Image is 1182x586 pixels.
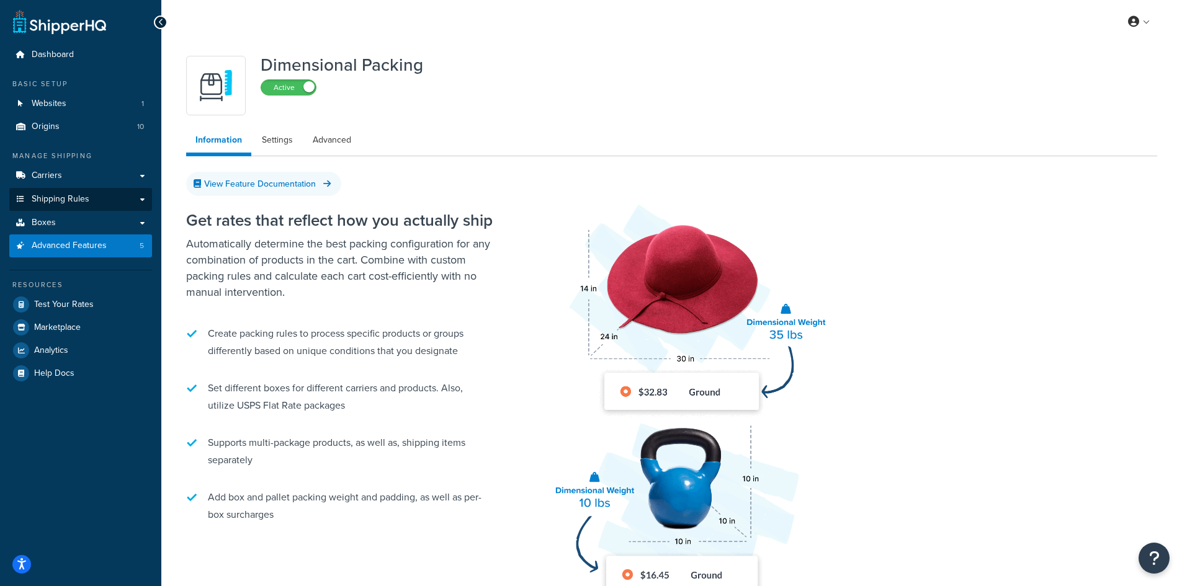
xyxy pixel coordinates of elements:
[186,482,496,530] li: Add box and pallet packing weight and padding, as well as per-box surcharges
[9,316,152,339] a: Marketplace
[137,122,144,132] span: 10
[9,115,152,138] li: Origins
[34,300,94,310] span: Test Your Rates
[186,319,496,366] li: Create packing rules to process specific products or groups differently based on unique condition...
[261,56,423,74] h1: Dimensional Packing
[32,194,89,205] span: Shipping Rules
[186,128,251,156] a: Information
[9,188,152,211] a: Shipping Rules
[34,322,81,333] span: Marketplace
[9,211,152,234] a: Boxes
[140,241,144,251] span: 5
[186,172,341,196] a: View Feature Documentation
[9,151,152,161] div: Manage Shipping
[186,211,496,229] h2: Get rates that reflect how you actually ship
[9,280,152,290] div: Resources
[32,122,60,132] span: Origins
[186,373,496,420] li: Set different boxes for different carriers and products. Also, utilize USPS Flat Rate packages
[9,234,152,257] li: Advanced Features
[9,339,152,362] a: Analytics
[32,171,62,181] span: Carriers
[34,345,68,356] span: Analytics
[9,293,152,316] a: Test Your Rates
[32,99,66,109] span: Websites
[34,368,74,379] span: Help Docs
[261,80,316,95] label: Active
[186,428,496,475] li: Supports multi-package products, as well as, shipping items separately
[32,218,56,228] span: Boxes
[9,164,152,187] a: Carriers
[32,50,74,60] span: Dashboard
[32,241,107,251] span: Advanced Features
[9,43,152,66] a: Dashboard
[9,362,152,384] a: Help Docs
[9,92,152,115] a: Websites1
[303,128,360,153] a: Advanced
[9,92,152,115] li: Websites
[9,115,152,138] a: Origins10
[141,99,144,109] span: 1
[9,234,152,257] a: Advanced Features5
[1139,543,1170,574] button: Open Resource Center
[253,128,302,153] a: Settings
[9,79,152,89] div: Basic Setup
[194,64,238,107] img: DTVBYsAAAAAASUVORK5CYII=
[186,236,496,300] p: Automatically determine the best packing configuration for any combination of products in the car...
